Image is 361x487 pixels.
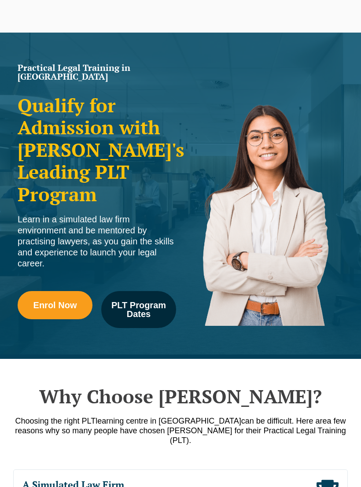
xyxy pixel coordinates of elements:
[107,301,170,318] span: PLT Program Dates
[13,385,348,407] h2: Why Choose [PERSON_NAME]?
[15,417,96,425] span: Choosing the right PLT
[33,301,77,310] span: Enrol Now
[101,291,176,328] a: PLT Program Dates
[96,417,241,425] span: learning centre in [GEOGRAPHIC_DATA]
[13,416,348,445] p: a few reasons why so many people have chosen [PERSON_NAME] for their Practical Legal Training (PLT).
[18,63,176,81] h1: Practical Legal Training in [GEOGRAPHIC_DATA]
[18,214,176,269] div: Learn in a simulated law firm environment and be mentored by practising lawyers, as you gain the ...
[18,94,176,205] h2: Qualify for Admission with [PERSON_NAME]'s Leading PLT Program
[18,291,92,319] a: Enrol Now
[241,417,327,425] span: can be difficult. Here are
